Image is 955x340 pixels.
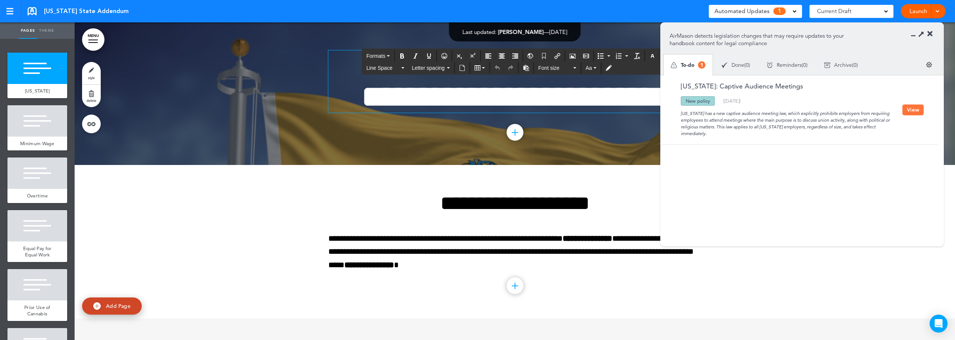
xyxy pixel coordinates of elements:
a: Equal Pay for Equal Work [7,241,67,262]
button: View [902,105,924,115]
a: Theme [37,22,56,39]
span: Prior Use of Cannabis [24,304,50,317]
div: Airmason image [566,50,579,62]
span: 1 [773,7,786,15]
div: ( ) [713,55,758,75]
div: Insert document [456,62,469,74]
a: [US_STATE]: Captive Audience Meetings [670,83,803,90]
span: [US_STATE] [25,88,50,94]
span: Reminders [777,62,802,68]
span: Done [732,62,744,68]
a: Pages [19,22,37,39]
div: Insert/edit airmason link [551,50,564,62]
span: delete [87,98,96,103]
a: Add Page [82,297,142,315]
span: Automated Updates [714,6,770,16]
span: [DATE] [549,28,567,35]
div: ( ) [816,55,866,75]
div: Bullet list [595,50,612,62]
a: [US_STATE] [7,84,67,98]
div: ( ) [758,55,816,75]
img: apu_icons_remind.svg [767,62,773,68]
span: To-do [681,62,695,68]
img: apu_icons_todo.svg [671,62,677,68]
div: Insert/edit media [580,50,592,62]
a: Prior Use of Cannabis [7,300,67,321]
div: Insert/Edit global anchor link [524,50,537,62]
img: apu_icons_done.svg [721,62,728,68]
span: Last updated: [463,28,497,35]
span: Line Space [366,64,400,72]
img: add.svg [93,302,101,310]
div: New policy [681,96,715,106]
img: settings.svg [926,62,932,68]
span: 1 [698,61,705,69]
div: Toggle Tracking Changes [602,62,615,74]
div: Underline [423,50,435,62]
div: Paste as text [520,62,532,74]
span: 0 [854,62,857,68]
div: ( ) [723,99,741,103]
div: Undo [491,62,504,74]
a: style [82,62,101,84]
span: style [88,75,95,80]
span: Add Page [106,303,131,309]
a: delete [82,85,101,107]
span: [DATE] [724,98,739,104]
div: — [463,29,567,35]
span: Minimum Wage [20,140,54,147]
div: Align right [509,50,522,62]
a: Minimum Wage [7,137,67,151]
div: Superscript [467,50,479,62]
div: Redo [504,62,517,74]
span: 0 [746,62,749,68]
span: [US_STATE] State Addendum [44,7,129,15]
img: apu_icons_archive.svg [824,62,830,68]
span: Overtime [27,193,48,199]
span: Letter spacing [412,64,445,72]
div: [US_STATE] has a new captive audience meeting law, which explicitly prohibits employers from requ... [670,106,902,137]
span: Formats [366,53,385,59]
span: Equal Pay for Equal Work [23,245,52,258]
div: Bold [396,50,408,62]
div: Anchor [538,50,550,62]
span: Font size [538,64,572,72]
div: Align left [482,50,495,62]
span: Aa [586,65,592,71]
div: Clear formatting [631,50,644,62]
span: Archive [834,62,852,68]
span: 0 [803,62,806,68]
div: Open Intercom Messenger [930,315,948,333]
a: MENU [82,28,104,51]
div: Numbered list [613,50,630,62]
a: Launch [907,4,930,18]
span: [PERSON_NAME] [498,28,544,35]
a: Overtime [7,189,67,203]
div: Table [471,62,488,74]
div: Italic [409,50,422,62]
div: Align center [495,50,508,62]
div: Subscript [453,50,466,62]
span: Current Draft [817,6,851,16]
p: AirMason detects legislation changes that may require updates to your handbook content for legal ... [670,32,855,47]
